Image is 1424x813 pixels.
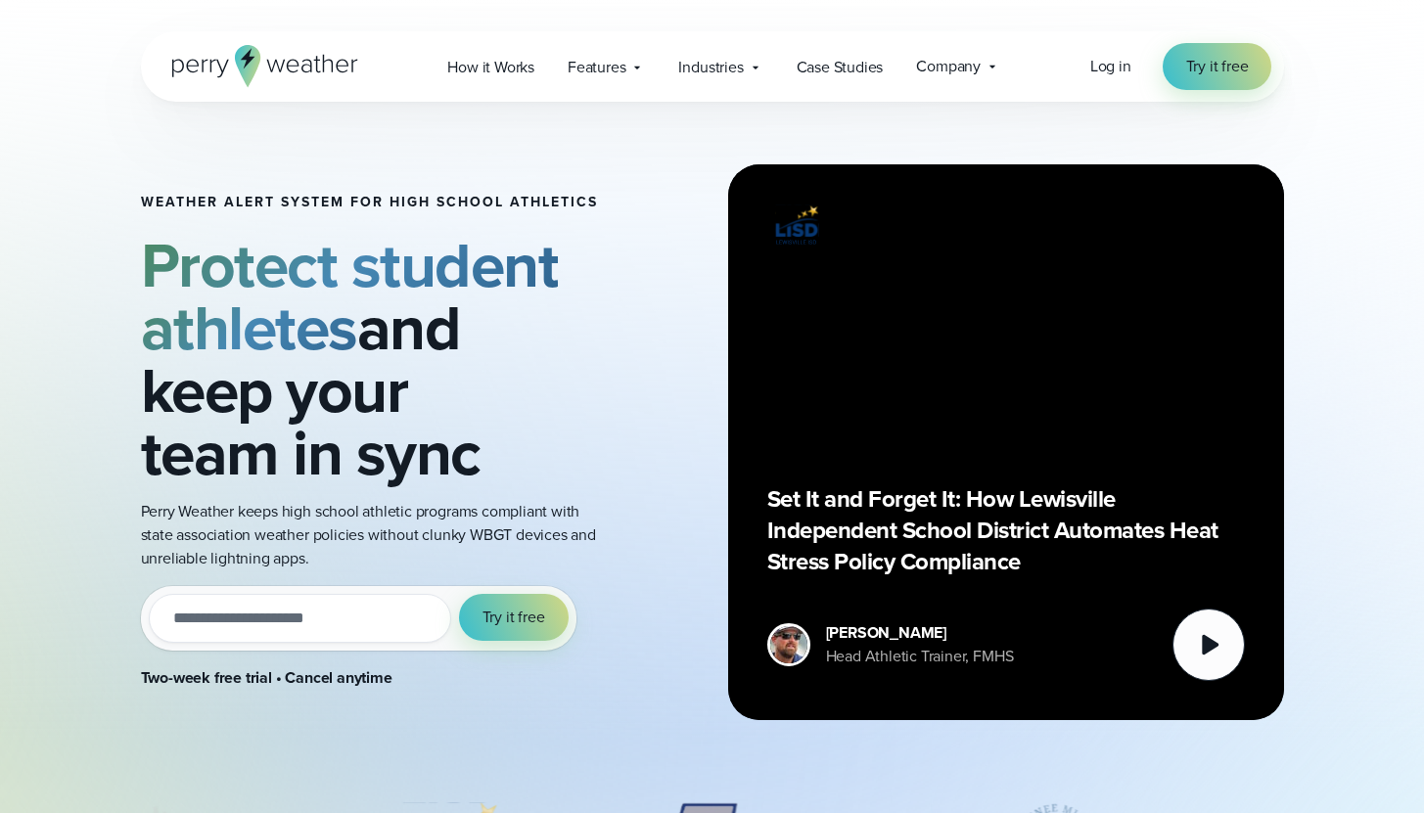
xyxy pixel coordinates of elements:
a: Case Studies [780,47,900,87]
span: Log in [1090,55,1131,77]
span: Case Studies [797,56,884,79]
button: Try it free [459,594,569,641]
a: How it Works [431,47,551,87]
span: Try it free [482,606,545,629]
img: Lewisville ISD logo [767,203,826,248]
a: Try it free [1163,43,1272,90]
strong: Protect student athletes [141,219,559,374]
div: Head Athletic Trainer, FMHS [826,645,1014,668]
span: Industries [678,56,743,79]
strong: Two-week free trial • Cancel anytime [141,666,392,689]
span: Company [916,55,981,78]
span: Try it free [1186,55,1249,78]
a: Log in [1090,55,1131,78]
h2: and keep your team in sync [141,234,599,484]
img: cody-henschke-headshot [770,626,807,663]
span: How it Works [447,56,534,79]
div: [PERSON_NAME] [826,621,1014,645]
p: Set It and Forget It: How Lewisville Independent School District Automates Heat Stress Policy Com... [767,483,1245,577]
h1: Weather Alert System for High School Athletics [141,195,599,210]
p: Perry Weather keeps high school athletic programs compliant with state association weather polici... [141,500,599,570]
span: Features [568,56,625,79]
